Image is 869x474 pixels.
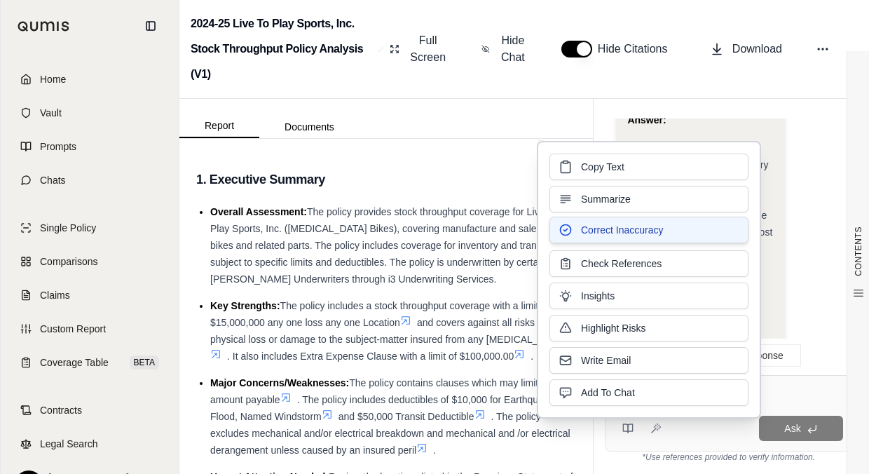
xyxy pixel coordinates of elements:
span: Summarize [581,192,631,206]
button: Summarize [549,186,748,212]
span: Key Strengths: [210,300,280,311]
a: Comparisons [9,246,170,277]
span: Ask [784,423,800,434]
span: Contracts [40,403,82,417]
a: Prompts [9,131,170,162]
span: . It also includes Extra Expense Clause with a limit of $100,000.00 [227,351,514,362]
span: BETA [130,355,159,370]
span: Overall Assessment: [210,206,307,217]
span: Home [40,72,66,86]
div: *Use references provided to verify information. [605,452,852,463]
a: Coverage TableBETA [9,347,170,378]
button: Hide Chat [476,27,533,72]
span: Insights [581,289,615,303]
a: Legal Search [9,428,170,459]
a: Claims [9,280,170,311]
button: Copy Text [549,154,748,180]
span: CONTENTS [853,226,864,276]
a: Contracts [9,395,170,426]
span: The policy contains clauses which may limit the amount payable [210,377,555,405]
span: Download [732,41,782,57]
h2: 2024-25 Live To Play Sports, Inc. Stock Throughput Policy Analysis (V1) [191,11,373,87]
button: Insights [549,283,748,309]
span: Claims [40,288,70,302]
button: Documents [259,116,360,138]
a: Single Policy [9,212,170,243]
a: Home [9,64,170,95]
span: The policy includes a stock throughput coverage with a limit of $15,000,000 any one loss any one ... [210,300,549,328]
span: Coverage Table [40,355,109,370]
span: Legal Search [40,437,98,451]
span: Hide Chat [498,32,528,66]
span: Prompts [40,140,76,154]
button: Add To Chat [549,379,748,406]
span: . The policy excludes mechanical and/or electrical breakdown and mechanical and /or electrical de... [210,411,570,456]
a: Chats [9,165,170,196]
button: Highlight Risks [549,315,748,341]
span: Copy Text [581,160,624,174]
span: Chats [40,173,66,187]
span: and $50,000 Transit Deductible [338,411,474,422]
span: Custom Report [40,322,106,336]
a: Vault [9,97,170,128]
button: Correct Inaccuracy [549,217,748,243]
span: . [433,445,436,456]
img: Qumis Logo [18,21,70,32]
span: . The policy includes deductibles of $10,000 for Earthquake, Flood, Named Windstorm [210,394,557,422]
span: Major Concerns/Weaknesses: [210,377,349,388]
span: Correct Inaccuracy [581,223,663,237]
h3: 1. Executive Summary [196,167,576,192]
span: Hide Citations [598,41,676,57]
button: Check References [549,250,748,277]
span: Regenerate Response [685,350,784,361]
span: Highlight Risks [581,321,646,335]
button: Download [704,35,788,63]
button: Collapse sidebar [139,15,162,37]
button: Report [179,114,259,138]
strong: Answer: [627,114,666,126]
button: Write Email [549,347,748,374]
span: Full Screen [408,32,448,66]
span: Add To Chat [581,386,635,400]
span: Check References [581,257,662,271]
span: . [531,351,533,362]
span: The policy provides stock throughput coverage for Live To Play Sports, Inc. ([MEDICAL_DATA] Bikes... [210,206,558,285]
span: Vault [40,106,62,120]
button: Full Screen [384,27,453,72]
span: Single Policy [40,221,96,235]
a: Custom Report [9,313,170,344]
button: Ask [759,416,843,441]
span: Write Email [581,353,631,367]
span: Comparisons [40,255,97,269]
